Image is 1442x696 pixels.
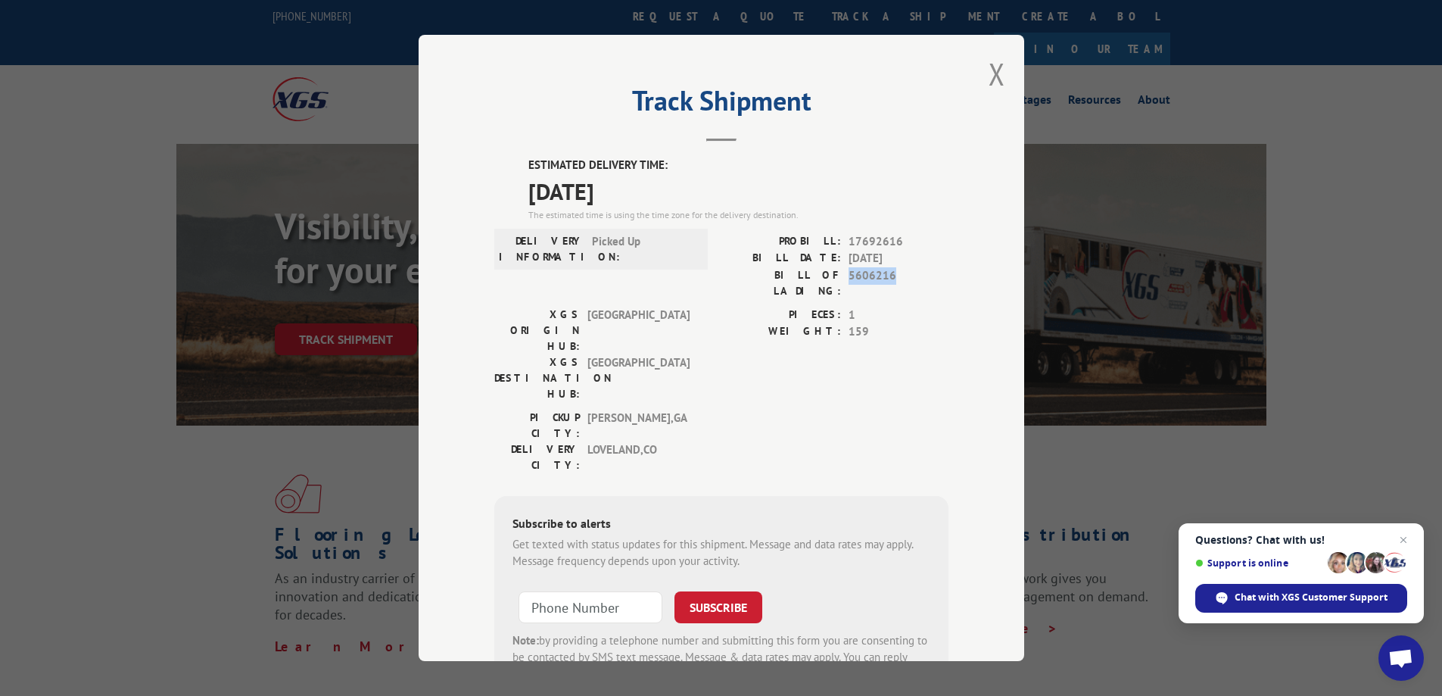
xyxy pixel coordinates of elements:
[849,233,948,251] span: 17692616
[587,410,690,442] span: [PERSON_NAME] , GA
[528,208,948,222] div: The estimated time is using the time zone for the delivery destination.
[674,591,762,623] button: SUBSCRIBE
[1235,591,1387,604] span: Chat with XGS Customer Support
[989,54,1005,94] button: Close modal
[587,307,690,354] span: [GEOGRAPHIC_DATA]
[721,267,841,299] label: BILL OF LADING:
[494,442,580,473] label: DELIVERY CITY:
[1195,584,1407,613] div: Chat with XGS Customer Support
[849,323,948,341] span: 159
[494,307,580,354] label: XGS ORIGIN HUB:
[528,157,948,174] label: ESTIMATED DELIVERY TIME:
[512,632,930,684] div: by providing a telephone number and submitting this form you are consenting to be contacted by SM...
[849,250,948,267] span: [DATE]
[1195,557,1322,569] span: Support is online
[1378,635,1424,681] div: Open chat
[512,633,539,648] strong: Note:
[849,307,948,324] span: 1
[849,267,948,299] span: 5606216
[721,307,841,324] label: PIECES:
[494,90,948,119] h2: Track Shipment
[499,233,584,265] label: DELIVERY INFORMATION:
[1195,534,1407,546] span: Questions? Chat with us!
[721,250,841,267] label: BILL DATE:
[592,233,694,265] span: Picked Up
[587,442,690,473] span: LOVELAND , CO
[721,233,841,251] label: PROBILL:
[512,514,930,536] div: Subscribe to alerts
[721,323,841,341] label: WEIGHT:
[494,410,580,442] label: PICKUP CITY:
[528,174,948,208] span: [DATE]
[519,591,662,623] input: Phone Number
[494,354,580,402] label: XGS DESTINATION HUB:
[1394,531,1412,549] span: Close chat
[587,354,690,402] span: [GEOGRAPHIC_DATA]
[512,536,930,570] div: Get texted with status updates for this shipment. Message and data rates may apply. Message frequ...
